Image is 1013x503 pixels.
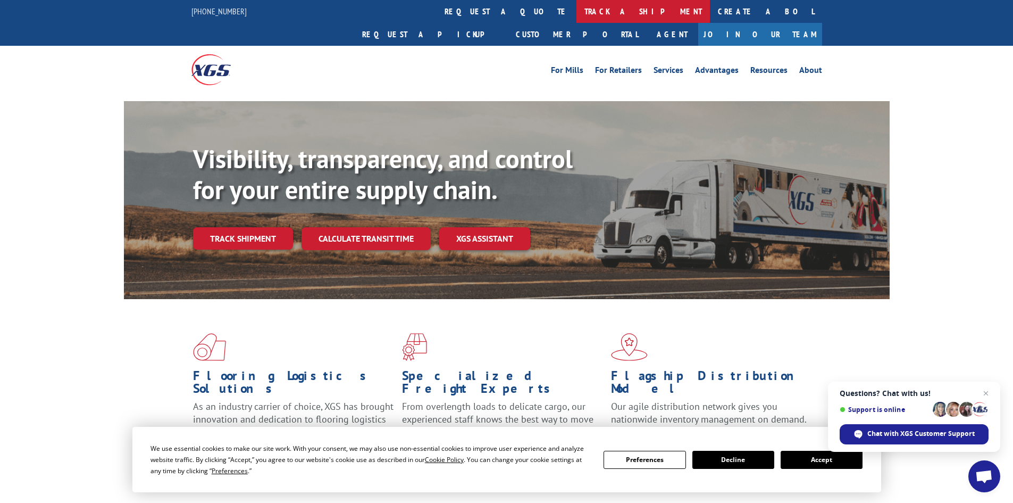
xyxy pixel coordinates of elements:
[695,66,739,78] a: Advantages
[439,227,530,250] a: XGS ASSISTANT
[781,451,863,469] button: Accept
[193,400,394,438] span: As an industry carrier of choice, XGS has brought innovation and dedication to flooring logistics...
[402,333,427,361] img: xgs-icon-focused-on-flooring-red
[654,66,683,78] a: Services
[840,406,929,414] span: Support is online
[611,369,812,400] h1: Flagship Distribution Model
[212,466,248,475] span: Preferences
[604,451,685,469] button: Preferences
[193,142,573,206] b: Visibility, transparency, and control for your entire supply chain.
[692,451,774,469] button: Decline
[840,424,989,444] div: Chat with XGS Customer Support
[968,460,1000,492] div: Open chat
[698,23,822,46] a: Join Our Team
[302,227,431,250] a: Calculate transit time
[150,443,591,476] div: We use essential cookies to make our site work. With your consent, we may also use non-essential ...
[551,66,583,78] a: For Mills
[611,333,648,361] img: xgs-icon-flagship-distribution-model-red
[132,427,881,492] div: Cookie Consent Prompt
[840,389,989,398] span: Questions? Chat with us!
[402,369,603,400] h1: Specialized Freight Experts
[750,66,788,78] a: Resources
[193,333,226,361] img: xgs-icon-total-supply-chain-intelligence-red
[191,6,247,17] a: [PHONE_NUMBER]
[611,400,807,425] span: Our agile distribution network gives you nationwide inventory management on demand.
[193,369,394,400] h1: Flooring Logistics Solutions
[425,455,464,464] span: Cookie Policy
[193,227,293,250] a: Track shipment
[354,23,508,46] a: Request a pickup
[508,23,646,46] a: Customer Portal
[646,23,698,46] a: Agent
[402,400,603,448] p: From overlength loads to delicate cargo, our experienced staff knows the best way to move your fr...
[595,66,642,78] a: For Retailers
[867,429,975,439] span: Chat with XGS Customer Support
[979,387,992,400] span: Close chat
[799,66,822,78] a: About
